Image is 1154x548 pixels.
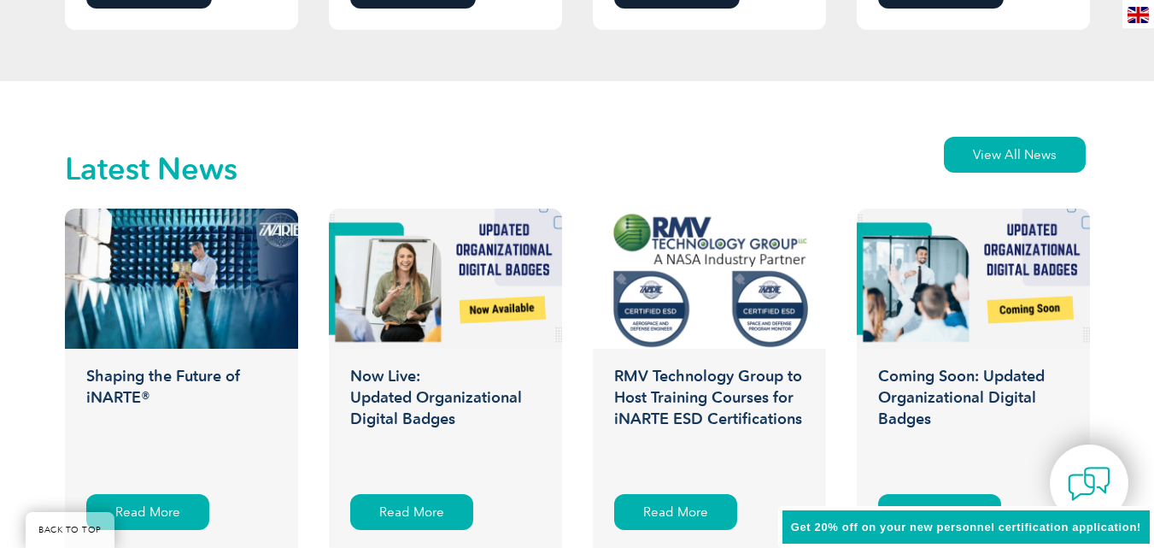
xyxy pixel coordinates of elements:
[65,366,298,477] h3: Shaping the Future of iNARTE®
[26,512,114,548] a: BACK TO TOP
[593,366,826,477] h3: RMV Technology Group to Host Training Courses for iNARTE ESD Certifications
[878,494,1001,530] div: Read More
[614,494,737,530] div: Read More
[329,366,562,477] h3: Now Live: Updated Organizational Digital Badges
[944,137,1086,173] a: View All News
[65,156,237,183] h2: Latest News
[350,494,473,530] div: Read More
[86,494,209,530] div: Read More
[1068,463,1110,505] img: contact-chat.png
[791,521,1141,533] span: Get 20% off on your new personnel certification application!
[1128,7,1149,23] img: en
[857,366,1090,477] h3: Coming Soon: Updated Organizational Digital Badges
